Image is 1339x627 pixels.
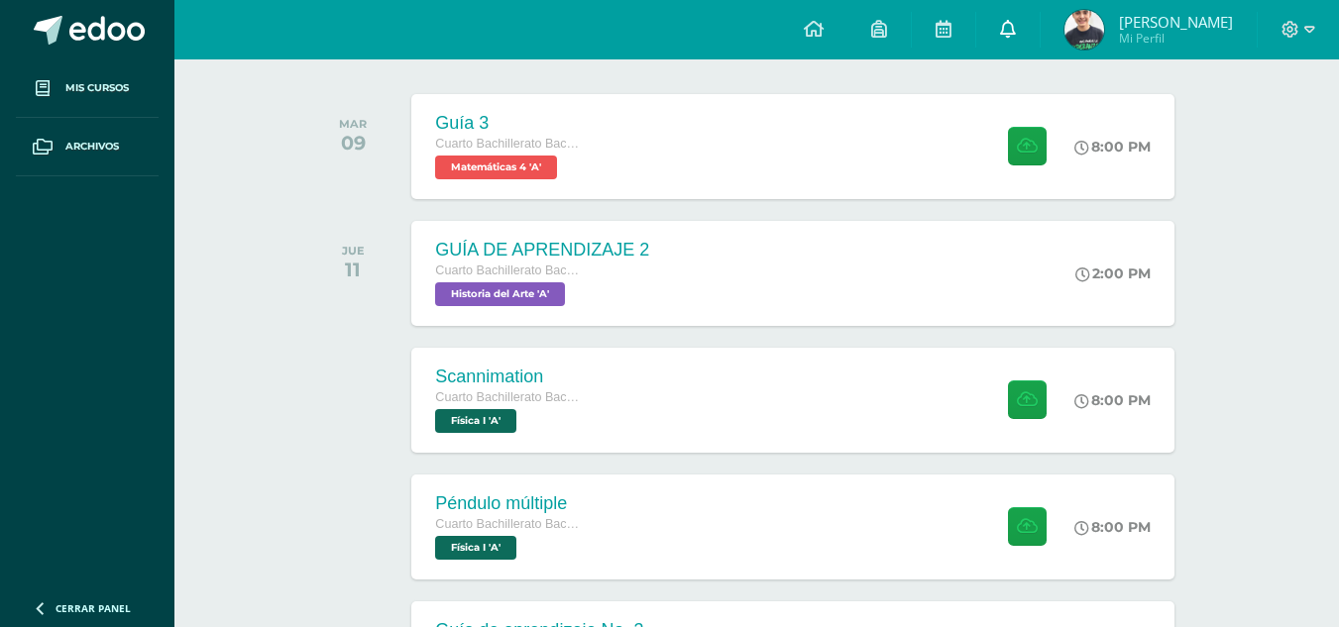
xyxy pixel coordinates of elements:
[1074,391,1151,409] div: 8:00 PM
[1075,264,1151,282] div: 2:00 PM
[435,536,516,560] span: Física I 'A'
[339,131,367,155] div: 09
[65,139,119,155] span: Archivos
[16,59,159,118] a: Mis cursos
[1064,10,1104,50] img: f220d820049fc05fb739fdb52607cd30.png
[1074,518,1151,536] div: 8:00 PM
[435,409,516,433] span: Física I 'A'
[435,263,584,277] span: Cuarto Bachillerato Bachillerato en CCLL con Orientación en Diseño Gráfico
[435,517,584,531] span: Cuarto Bachillerato Bachillerato en CCLL con Orientación en Diseño Gráfico
[1074,138,1151,156] div: 8:00 PM
[435,390,584,404] span: Cuarto Bachillerato Bachillerato en CCLL con Orientación en Diseño Gráfico
[342,258,365,281] div: 11
[435,113,584,134] div: Guía 3
[65,80,129,96] span: Mis cursos
[342,244,365,258] div: JUE
[435,282,565,306] span: Historia del Arte 'A'
[435,493,584,514] div: Péndulo múltiple
[435,156,557,179] span: Matemáticas 4 'A'
[339,117,367,131] div: MAR
[56,601,131,615] span: Cerrar panel
[1119,12,1233,32] span: [PERSON_NAME]
[435,366,584,387] div: Scannimation
[435,240,649,261] div: GUÍA DE APRENDIZAJE 2
[435,137,584,151] span: Cuarto Bachillerato Bachillerato en CCLL con Orientación en Diseño Gráfico
[1119,30,1233,47] span: Mi Perfil
[16,118,159,176] a: Archivos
